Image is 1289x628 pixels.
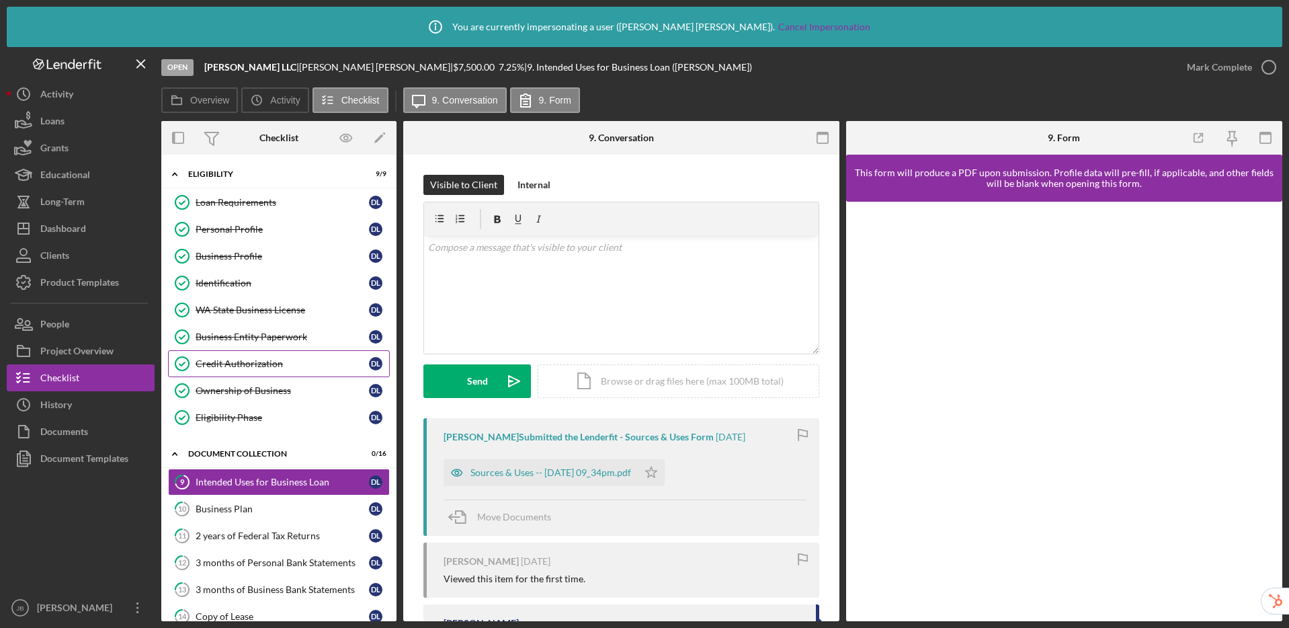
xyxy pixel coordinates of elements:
[40,418,88,448] div: Documents
[196,197,369,208] div: Loan Requirements
[369,475,382,489] div: D L
[196,477,369,487] div: Intended Uses for Business Loan
[168,404,390,431] a: Eligibility PhaseDL
[168,350,390,377] a: Credit AuthorizationDL
[188,450,353,458] div: Document Collection
[40,445,128,475] div: Document Templates
[369,196,382,209] div: D L
[178,558,186,567] tspan: 12
[190,95,229,106] label: Overview
[161,87,238,113] button: Overview
[430,175,497,195] div: Visible to Client
[196,611,369,622] div: Copy of Lease
[204,61,296,73] b: [PERSON_NAME] LLC
[168,243,390,270] a: Business ProfileDL
[369,411,382,424] div: D L
[178,612,187,621] tspan: 14
[477,511,551,522] span: Move Documents
[444,556,519,567] div: [PERSON_NAME]
[7,418,155,445] button: Documents
[178,531,186,540] tspan: 11
[499,62,524,73] div: 7.25 %
[196,504,369,514] div: Business Plan
[444,500,565,534] button: Move Documents
[313,87,388,113] button: Checklist
[168,323,390,350] a: Business Entity PaperworkDL
[369,249,382,263] div: D L
[423,364,531,398] button: Send
[444,574,585,584] div: Viewed this item for the first time.
[7,445,155,472] a: Document Templates
[40,391,72,422] div: History
[241,87,308,113] button: Activity
[168,576,390,603] a: 133 months of Business Bank StatementsDL
[369,303,382,317] div: D L
[168,549,390,576] a: 123 months of Personal Bank StatementsDL
[860,215,1270,608] iframe: Lenderfit form
[369,223,382,236] div: D L
[362,170,386,178] div: 9 / 9
[589,132,654,143] div: 9. Conversation
[521,556,550,567] time: 2025-07-24 16:24
[161,59,194,76] div: Open
[539,95,571,106] label: 9. Form
[453,62,499,73] div: $7,500.00
[168,377,390,404] a: Ownership of BusinessDL
[168,496,390,522] a: 10Business PlanDL
[196,584,369,595] div: 3 months of Business Bank Statements
[467,364,488,398] div: Send
[403,87,507,113] button: 9. Conversation
[369,357,382,370] div: D L
[259,132,298,143] div: Checklist
[34,594,121,625] div: [PERSON_NAME]
[7,391,155,418] button: History
[7,594,155,621] button: JB[PERSON_NAME]
[196,251,369,262] div: Business Profile
[180,477,185,486] tspan: 9
[196,557,369,568] div: 3 months of Personal Bank Statements
[270,95,300,106] label: Activity
[196,385,369,396] div: Ownership of Business
[369,610,382,623] div: D L
[369,556,382,570] div: D L
[470,467,631,478] div: Sources & Uses -- [DATE] 09_34pm.pdf
[299,62,453,73] div: [PERSON_NAME] [PERSON_NAME] |
[168,297,390,323] a: WA State Business LicenseDL
[168,189,390,216] a: Loan RequirementsDL
[778,22,870,32] a: Cancel Impersonation
[168,522,390,549] a: 112 years of Federal Tax ReturnsDL
[524,62,752,73] div: | 9. Intended Uses for Business Loan ([PERSON_NAME])
[1048,132,1080,143] div: 9. Form
[341,95,380,106] label: Checklist
[510,87,580,113] button: 9. Form
[188,170,353,178] div: Eligibility
[178,585,186,594] tspan: 13
[168,270,390,297] a: IdentificationDL
[369,529,382,543] div: D L
[196,305,369,315] div: WA State Business License
[716,432,745,442] time: 2025-08-01 01:34
[1187,54,1252,81] div: Mark Complete
[423,175,504,195] button: Visible to Client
